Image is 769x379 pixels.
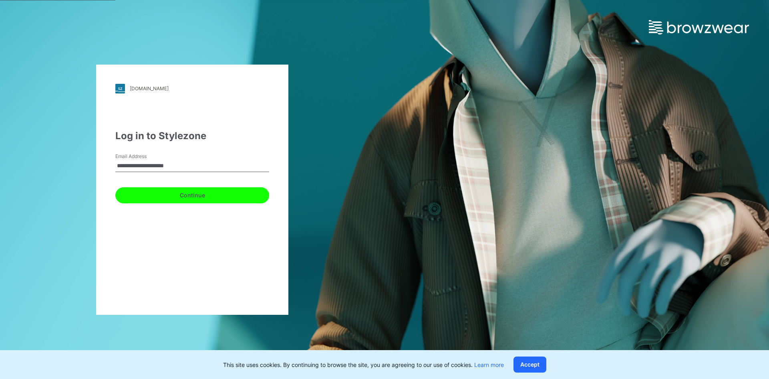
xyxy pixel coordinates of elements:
[474,361,504,368] a: Learn more
[115,84,269,93] a: [DOMAIN_NAME]
[513,357,546,373] button: Accept
[115,153,171,160] label: Email Address
[130,85,169,91] div: [DOMAIN_NAME]
[115,129,269,143] div: Log in to Stylezone
[115,187,269,203] button: Continue
[649,20,749,34] img: browzwear-logo.e42bd6dac1945053ebaf764b6aa21510.svg
[115,84,125,93] img: stylezone-logo.562084cfcfab977791bfbf7441f1a819.svg
[223,361,504,369] p: This site uses cookies. By continuing to browse the site, you are agreeing to our use of cookies.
